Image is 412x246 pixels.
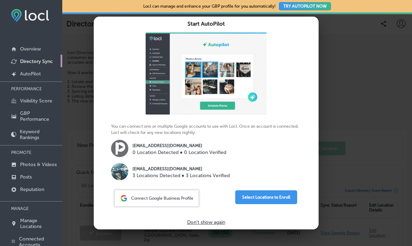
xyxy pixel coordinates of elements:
[187,219,225,225] p: Don't show again
[235,190,297,204] button: Select Locations to Enroll
[111,33,301,182] p: You can connect one or multiple Google accounts to use with Locl. Once an account is connected, L...
[20,162,57,167] p: Photos & Videos
[132,149,226,156] p: 0 Location Detected ● 0 Location Verified
[20,110,59,122] p: GBP Performance
[132,172,230,179] p: 3 Locations Detected ● 3 Locations Verified
[20,186,44,192] p: Reputation
[131,196,193,201] span: Connect Google Business Profile
[146,33,267,115] img: ap-gif
[279,2,331,10] button: TRY AUTOPILOT NOW
[20,129,59,140] p: Keyword Rankings
[11,9,49,22] img: fda3e92497d09a02dc62c9cd864e3231.png
[20,174,32,180] p: Posts
[20,71,41,77] p: AutoPilot
[102,21,310,27] h2: Start AutoPilot
[20,218,59,229] p: Manage Locations
[20,98,52,104] p: Visibility Score
[20,46,41,52] p: Overview
[132,166,230,172] p: [EMAIL_ADDRESS][DOMAIN_NAME]
[20,58,53,64] p: Directory Sync
[132,143,226,149] p: [EMAIL_ADDRESS][DOMAIN_NAME]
